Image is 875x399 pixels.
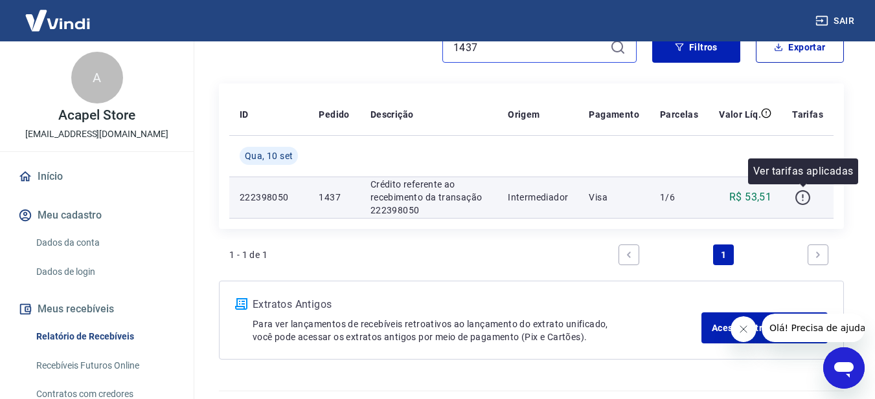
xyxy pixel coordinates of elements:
span: Qua, 10 set [245,149,293,162]
p: [EMAIL_ADDRESS][DOMAIN_NAME] [25,127,168,141]
a: Previous page [619,244,639,265]
p: Descrição [370,108,414,121]
a: Início [16,162,178,191]
p: Ver tarifas aplicadas [753,164,853,179]
a: Recebíveis Futuros Online [31,352,178,379]
p: 1 - 1 de 1 [229,248,267,261]
p: Pagamento [589,108,639,121]
a: Acesse Extratos Antigos [701,312,828,343]
a: Relatório de Recebíveis [31,323,178,350]
p: 222398050 [240,191,298,204]
input: Busque pelo número do pedido [453,38,605,57]
button: Sair [813,9,859,33]
div: A [71,52,123,103]
p: Acapel Store [58,109,135,122]
button: Meus recebíveis [16,295,178,323]
iframe: Mensagem da empresa [762,314,865,342]
p: Visa [589,191,639,204]
button: Meu cadastro [16,201,178,230]
img: ícone [235,298,247,310]
p: R$ 53,51 [729,189,771,205]
button: Filtros [652,32,740,63]
ul: Pagination [613,239,834,270]
p: ID [240,108,249,121]
p: Origem [508,108,540,121]
p: 1/6 [660,191,698,204]
iframe: Botão para abrir a janela de mensagens [823,347,865,389]
p: Parcelas [660,108,698,121]
p: Extratos Antigos [253,297,701,312]
p: Valor Líq. [719,108,761,121]
a: Dados de login [31,259,178,285]
p: Para ver lançamentos de recebíveis retroativos ao lançamento do extrato unificado, você pode aces... [253,318,701,343]
img: Vindi [16,1,100,40]
p: Intermediador [508,191,568,204]
p: Pedido [319,108,349,121]
a: Page 1 is your current page [713,244,734,265]
a: Dados da conta [31,230,178,256]
a: Next page [808,244,828,265]
p: 1437 [319,191,349,204]
iframe: Fechar mensagem [731,316,756,342]
p: Tarifas [792,108,823,121]
span: Olá! Precisa de ajuda? [8,9,109,19]
button: Exportar [756,32,844,63]
p: Crédito referente ao recebimento da transação 222398050 [370,178,487,217]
